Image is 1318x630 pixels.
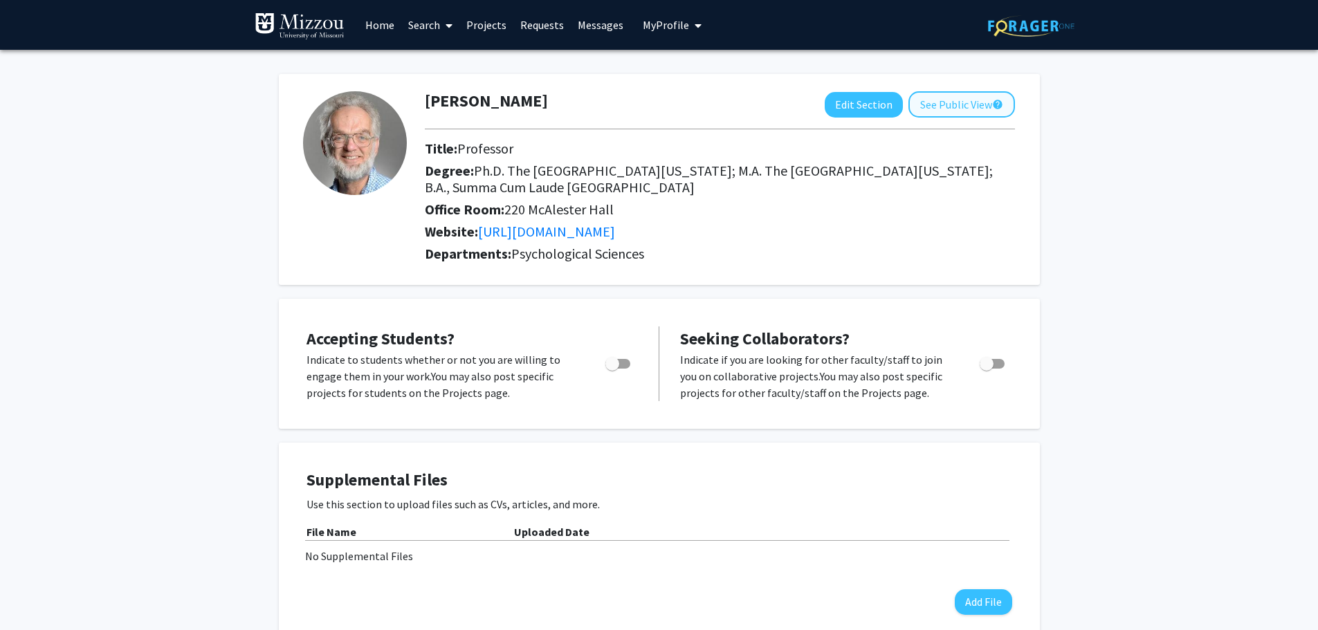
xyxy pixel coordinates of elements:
span: 220 McAlester Hall [504,201,614,218]
a: Requests [513,1,571,49]
h2: Website: [425,223,1015,240]
div: No Supplemental Files [305,548,1014,564]
b: Uploaded Date [514,525,589,539]
button: See Public View [908,91,1015,118]
mat-icon: help [992,96,1003,113]
h4: Supplemental Files [306,470,1012,490]
img: University of Missouri Logo [255,12,345,40]
a: Projects [459,1,513,49]
img: ForagerOne Logo [988,15,1074,37]
div: Toggle [974,351,1012,372]
span: Professor [457,140,513,157]
h2: Departments: [414,245,1025,262]
h2: Office Room: [425,201,1015,218]
span: Accepting Students? [306,328,455,349]
img: Profile Picture [303,91,407,195]
p: Indicate to students whether or not you are willing to engage them in your work. You may also pos... [306,351,579,401]
a: Messages [571,1,630,49]
a: Home [358,1,401,49]
span: My Profile [643,18,689,32]
span: Ph.D. The [GEOGRAPHIC_DATA][US_STATE]; M.A. The [GEOGRAPHIC_DATA][US_STATE]; B.A., Summa Cum Laud... [425,162,993,196]
p: Indicate if you are looking for other faculty/staff to join you on collaborative projects. You ma... [680,351,953,401]
a: Search [401,1,459,49]
a: Opens in a new tab [478,223,615,240]
div: Toggle [600,351,638,372]
span: Psychological Sciences [511,245,644,262]
p: Use this section to upload files such as CVs, articles, and more. [306,496,1012,512]
span: Seeking Collaborators? [680,328,850,349]
h2: Degree: [425,163,1015,196]
button: Edit Section [825,92,903,118]
h2: Title: [425,140,1015,157]
h1: [PERSON_NAME] [425,91,548,111]
b: File Name [306,525,356,539]
button: Add File [955,589,1012,615]
iframe: Chat [10,568,59,620]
